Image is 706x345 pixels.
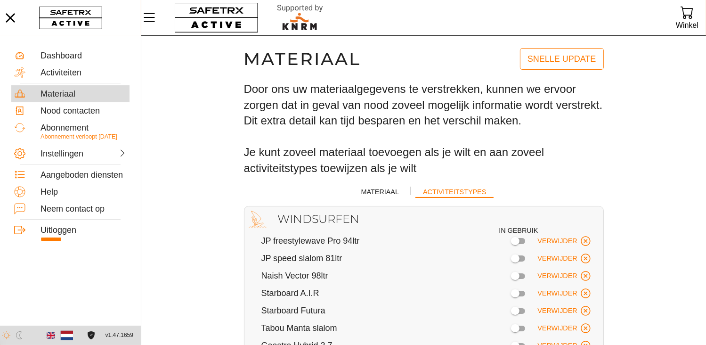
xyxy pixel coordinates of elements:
[537,305,577,317] span: Verwijder
[361,186,399,198] span: Materiaal
[41,149,82,159] div: Instellingen
[43,328,59,344] button: Engels
[100,328,139,343] button: v1.47.1659
[530,302,599,320] button: Verwijder
[41,89,127,99] div: Materiaal
[41,68,127,78] div: Activiteiten
[530,232,599,250] button: Verwijder
[244,48,520,70] h1: Materiaal
[249,323,507,334] div: Tabou Manta slalom
[14,186,25,197] img: Help.svg
[249,271,507,281] div: Naish Vector 98ltr
[41,170,127,181] div: Aangeboden diensten
[249,253,507,264] div: JP speed slalom 81ltr
[41,225,127,236] div: Uitloggen
[41,106,127,116] div: Nood contacten
[244,81,604,176] h3: Door ons uw materiaalgegevens te verstrekken, kunnen we ervoor zorgen dat in geval van nood zovee...
[14,122,25,133] img: Subscription.svg
[47,331,55,340] img: en.svg
[41,123,127,133] div: Abonnement
[41,187,127,197] div: Help
[354,184,407,202] button: Materiaal
[41,204,127,214] div: Neem contact op
[537,235,577,247] span: Verwijder
[41,51,127,61] div: Dashboard
[14,203,25,214] img: ContactUs.svg
[2,331,10,339] img: ModeLight.svg
[527,55,596,63] span: Snelle update
[59,328,75,344] button: Nederlands
[415,184,494,202] button: Activiteitstypes
[423,186,486,198] span: Activiteitstypes
[676,19,698,32] div: Winkel
[249,236,507,246] div: JP freestylewave Pro 94ltr
[537,287,577,299] span: Verwijder
[14,67,25,78] img: Activities.svg
[537,270,577,282] span: Verwijder
[61,329,73,342] img: nl.svg
[267,214,599,225] h2: Windsurfen
[537,322,577,334] span: Verwijder
[85,331,97,339] a: Licentieovereenkomst
[15,331,23,339] img: ModeDark.svg
[249,305,507,316] div: Starboard Futura
[530,250,599,267] button: Verwijder
[530,320,599,337] button: Verwijder
[537,253,577,264] span: Verwijder
[141,8,165,27] button: Menu
[530,285,599,302] button: Verwijder
[14,88,25,99] img: Equipment.svg
[530,267,599,285] button: Verwijder
[520,48,604,70] button: Snelle update
[266,2,334,33] img: RescueLogo.svg
[249,288,507,299] div: Starboard A.I.R
[105,330,133,340] span: v1.47.1659
[41,133,117,140] span: Abonnement verloopt [DATE]
[249,210,267,228] img: WIND_SURFING.svg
